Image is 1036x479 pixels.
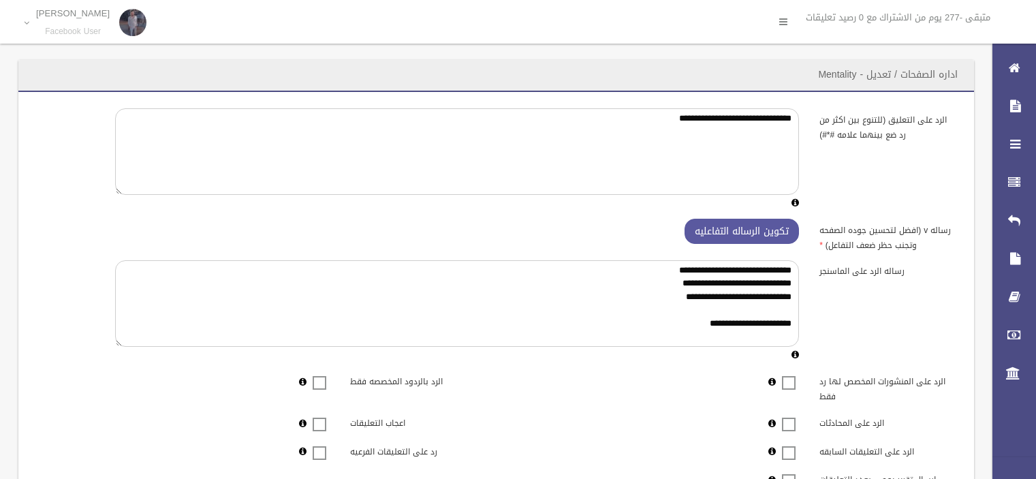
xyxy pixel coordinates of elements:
[809,371,966,405] label: الرد على المنشورات المخصص لها رد فقط
[36,8,110,18] p: [PERSON_NAME]
[685,219,799,244] button: تكوين الرساله التفاعليه
[809,219,966,253] label: رساله v (افضل لتحسين جوده الصفحه وتجنب حظر ضعف التفاعل)
[802,61,974,88] header: اداره الصفحات / تعديل - Mentality
[340,412,497,431] label: اعجاب التعليقات
[340,371,497,390] label: الرد بالردود المخصصه فقط
[809,260,966,279] label: رساله الرد على الماسنجر
[340,440,497,459] label: رد على التعليقات الفرعيه
[809,440,966,459] label: الرد على التعليقات السابقه
[36,27,110,37] small: Facebook User
[809,108,966,142] label: الرد على التعليق (للتنوع بين اكثر من رد ضع بينهما علامه #*#)
[809,412,966,431] label: الرد على المحادثات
